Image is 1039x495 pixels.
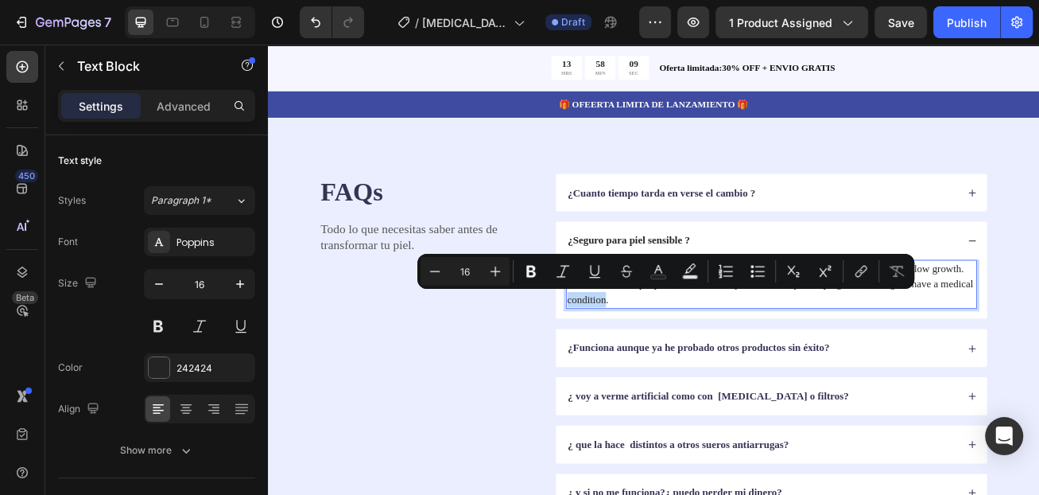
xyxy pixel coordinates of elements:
p: Follix is designed for adults of all genders experiencing hair thinning, shedding, or slow growth... [370,267,875,325]
button: 1 product assigned [715,6,868,38]
p: Todo lo que necesitas saber antes de transformar tu piel. [65,219,330,258]
span: Save [888,16,914,29]
div: Text style [58,154,102,168]
p: Advanced [157,98,211,115]
div: Rich Text Editor. Editing area: main [369,266,877,326]
span: / [415,14,419,31]
div: Undo/Redo [300,6,364,38]
div: Color [58,361,83,375]
div: Font [58,235,78,249]
div: Align [58,399,103,420]
span: Paragraph 1* [151,193,211,208]
h2: FAQs [64,160,331,205]
div: Open Intercom Messenger [985,417,1023,455]
p: 🎁 OFEERTA LIMITA DE LANZAMIENTO 🎁 [2,66,952,83]
button: Show more [58,436,255,465]
p: Settings [79,98,123,115]
div: Poppins [176,236,251,250]
span: [MEDICAL_DATA] Solution Suero Antiarrugas [422,14,507,31]
p: Oferta limitada:30% OFF + ENVIO GRATIS [484,21,952,37]
div: Size [58,273,100,294]
button: Save [874,6,927,38]
div: Show more [120,442,194,458]
div: 450 [15,170,38,182]
span: 1 product assigned [729,14,832,31]
iframe: Design area [268,45,1039,495]
button: Publish [933,6,1000,38]
div: Editor contextual toolbar [417,254,914,289]
button: 7 [6,6,118,38]
div: 242424 [176,361,251,376]
p: ¿ voy a verme artificial como con [MEDICAL_DATA] o filtros? [371,427,719,443]
p: ¿Seguro para piel sensible ? [371,234,522,251]
p: Text Block [77,57,212,76]
span: Draft [561,15,585,29]
button: Paragraph 1* [144,186,255,215]
div: Beta [12,291,38,304]
p: 7 [104,13,111,32]
p: ¿Cuanto tiempo tarda en verse el cambio ? [371,175,603,192]
p: ¿Funciona aunque ya he probado otros productos sin éxito? [371,367,695,384]
div: Publish [947,14,987,31]
div: Styles [58,193,86,208]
